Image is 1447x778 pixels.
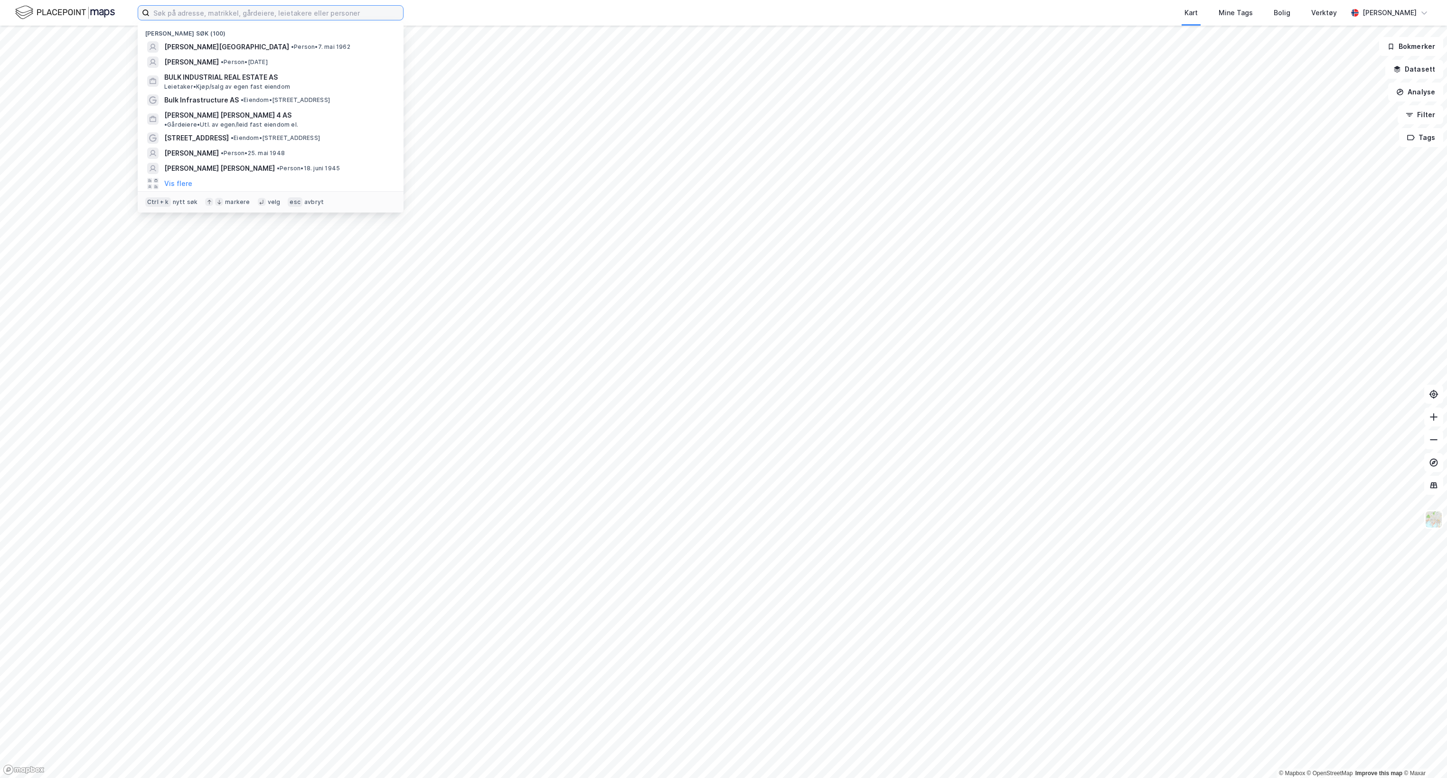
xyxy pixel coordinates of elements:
[268,198,281,206] div: velg
[241,96,244,103] span: •
[291,43,294,50] span: •
[304,198,324,206] div: avbryt
[150,6,403,20] input: Søk på adresse, matrikkel, gårdeiere, leietakere eller personer
[288,197,302,207] div: esc
[164,110,291,121] span: [PERSON_NAME] [PERSON_NAME] 4 AS
[231,134,234,141] span: •
[164,41,289,53] span: [PERSON_NAME][GEOGRAPHIC_DATA]
[221,58,268,66] span: Person • [DATE]
[1274,7,1290,19] div: Bolig
[164,56,219,68] span: [PERSON_NAME]
[231,134,320,142] span: Eiendom • [STREET_ADDRESS]
[1400,732,1447,778] div: Kontrollprogram for chat
[164,94,239,106] span: Bulk Infrastructure AS
[164,178,192,189] button: Vis flere
[225,198,250,206] div: markere
[164,121,167,128] span: •
[221,149,285,157] span: Person • 25. mai 1948
[277,165,280,172] span: •
[164,148,219,159] span: [PERSON_NAME]
[1362,7,1417,19] div: [PERSON_NAME]
[15,4,115,21] img: logo.f888ab2527a4732fd821a326f86c7f29.svg
[277,165,340,172] span: Person • 18. juni 1945
[1184,7,1198,19] div: Kart
[1311,7,1337,19] div: Verktøy
[164,83,290,91] span: Leietaker • Kjøp/salg av egen fast eiendom
[164,121,298,129] span: Gårdeiere • Utl. av egen/leid fast eiendom el.
[173,198,198,206] div: nytt søk
[221,58,224,65] span: •
[138,22,404,39] div: [PERSON_NAME] søk (100)
[241,96,330,104] span: Eiendom • [STREET_ADDRESS]
[1219,7,1253,19] div: Mine Tags
[1400,732,1447,778] iframe: Chat Widget
[164,72,392,83] span: BULK INDUSTRIAL REAL ESTATE AS
[291,43,350,51] span: Person • 7. mai 1962
[221,149,224,157] span: •
[164,132,229,144] span: [STREET_ADDRESS]
[164,163,275,174] span: [PERSON_NAME] [PERSON_NAME]
[145,197,171,207] div: Ctrl + k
